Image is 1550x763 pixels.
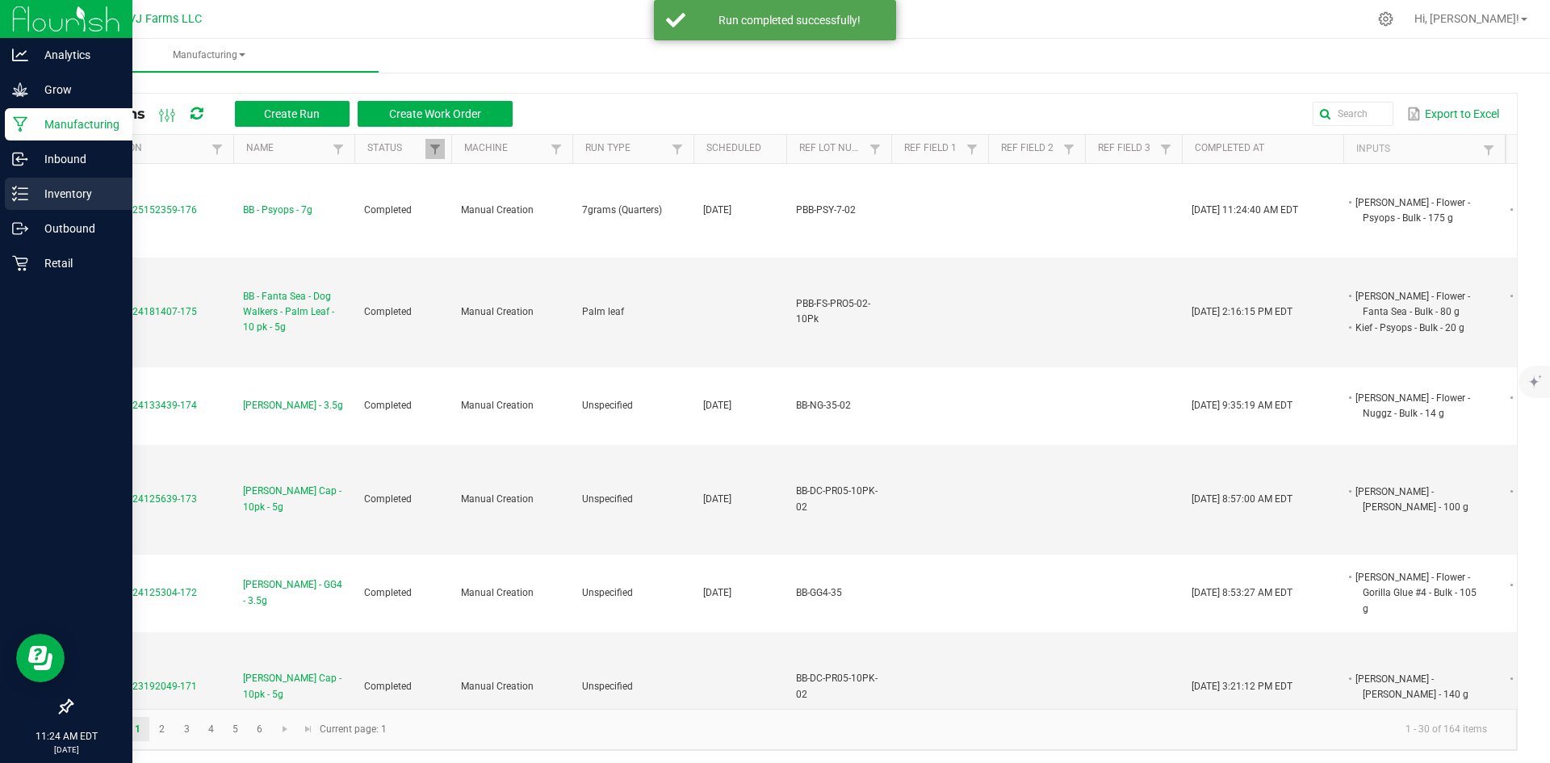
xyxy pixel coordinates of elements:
[82,400,197,411] span: MP-20250924133439-174
[243,577,345,608] span: [PERSON_NAME] - GG4 - 3.5g
[72,709,1517,750] kendo-pager: Current page: 1
[796,673,878,699] span: BB-DC-PR05-10PK-02
[396,716,1500,743] kendo-pager-info: 1 - 30 of 164 items
[461,587,534,598] span: Manual Creation
[28,45,125,65] p: Analytics
[7,744,125,756] p: [DATE]
[1376,11,1396,27] div: Manage settings
[224,717,247,741] a: Page 5
[364,681,412,692] span: Completed
[796,485,878,512] span: BB-DC-PR05-10PK-02
[582,306,624,317] span: Palm leaf
[1098,142,1155,155] a: Ref Field 3Sortable
[28,115,125,134] p: Manufacturing
[582,204,662,216] span: 7grams (Quarters)
[235,101,350,127] button: Create Run
[82,204,197,216] span: MP-20250925152359-176
[12,82,28,98] inline-svg: Grow
[16,634,65,682] iframe: Resource center
[1403,100,1503,128] button: Export to Excel
[1353,569,1481,617] li: [PERSON_NAME] - Flower - Gorilla Glue #4 - Bulk - 105 g
[28,149,125,169] p: Inbound
[582,681,633,692] span: Unspecified
[1353,320,1481,336] li: Kief - Psyops - Bulk - 20 g
[367,142,425,155] a: StatusSortable
[1353,671,1481,702] li: [PERSON_NAME] - [PERSON_NAME] - 140 g
[39,39,379,73] a: Manufacturing
[243,398,343,413] span: [PERSON_NAME] - 3.5g
[547,139,566,159] a: Filter
[799,142,865,155] a: Ref Lot NumberSortable
[264,107,320,120] span: Create Run
[461,400,534,411] span: Manual Creation
[796,587,842,598] span: BB-GG4-35
[703,587,731,598] span: [DATE]
[175,717,199,741] a: Page 3
[1343,135,1505,164] th: Inputs
[796,298,870,325] span: PBB-FS-PRO5-02-10Pk
[582,587,633,598] span: Unspecified
[461,306,534,317] span: Manual Creation
[248,717,271,741] a: Page 6
[582,400,633,411] span: Unspecified
[1195,142,1337,155] a: Completed AtSortable
[703,493,731,505] span: [DATE]
[1192,493,1292,505] span: [DATE] 8:57:00 AM EDT
[279,723,291,736] span: Go to the next page
[12,151,28,167] inline-svg: Inbound
[28,184,125,203] p: Inventory
[128,12,202,26] span: VJ Farms LLC
[461,204,534,216] span: Manual Creation
[28,254,125,273] p: Retail
[1353,288,1481,320] li: [PERSON_NAME] - Flower - Fanta Sea - Bulk - 80 g
[585,142,667,155] a: Run TypeSortable
[1156,139,1175,159] a: Filter
[1353,484,1481,515] li: [PERSON_NAME] - [PERSON_NAME] - 100 g
[84,100,525,128] div: All Runs
[425,139,445,159] a: Filter
[243,203,312,218] span: BB - Psyops - 7g
[82,587,197,598] span: MP-20250924125304-172
[12,116,28,132] inline-svg: Manufacturing
[364,493,412,505] span: Completed
[39,48,379,62] span: Manufacturing
[199,717,223,741] a: Page 4
[12,255,28,271] inline-svg: Retail
[126,717,149,741] a: Page 1
[84,142,207,155] a: ExtractionSortable
[464,142,546,155] a: MachineSortable
[1353,390,1481,421] li: [PERSON_NAME] - Flower - Nuggz - Bulk - 14 g
[694,12,884,28] div: Run completed successfully!
[1059,139,1079,159] a: Filter
[1479,140,1498,160] a: Filter
[364,204,412,216] span: Completed
[302,723,315,736] span: Go to the last page
[364,400,412,411] span: Completed
[668,139,687,159] a: Filter
[246,142,328,155] a: NameSortable
[703,204,731,216] span: [DATE]
[1192,400,1292,411] span: [DATE] 9:35:19 AM EDT
[865,139,885,159] a: Filter
[1192,587,1292,598] span: [DATE] 8:53:27 AM EDT
[82,493,197,505] span: MP-20250924125639-173
[150,717,174,741] a: Page 2
[962,139,982,159] a: Filter
[389,107,481,120] span: Create Work Order
[7,729,125,744] p: 11:24 AM EDT
[243,671,345,702] span: [PERSON_NAME] Cap - 10pk - 5g
[296,717,320,741] a: Go to the last page
[243,289,345,336] span: BB - Fanta Sea - Dog Walkers - Palm Leaf - 10 pk - 5g
[273,717,296,741] a: Go to the next page
[461,681,534,692] span: Manual Creation
[1001,142,1058,155] a: Ref Field 2Sortable
[1192,681,1292,692] span: [DATE] 3:21:12 PM EDT
[1192,306,1292,317] span: [DATE] 2:16:15 PM EDT
[364,587,412,598] span: Completed
[82,306,197,317] span: MP-20250924181407-175
[364,306,412,317] span: Completed
[1192,204,1298,216] span: [DATE] 11:24:40 AM EDT
[703,400,731,411] span: [DATE]
[329,139,348,159] a: Filter
[582,493,633,505] span: Unspecified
